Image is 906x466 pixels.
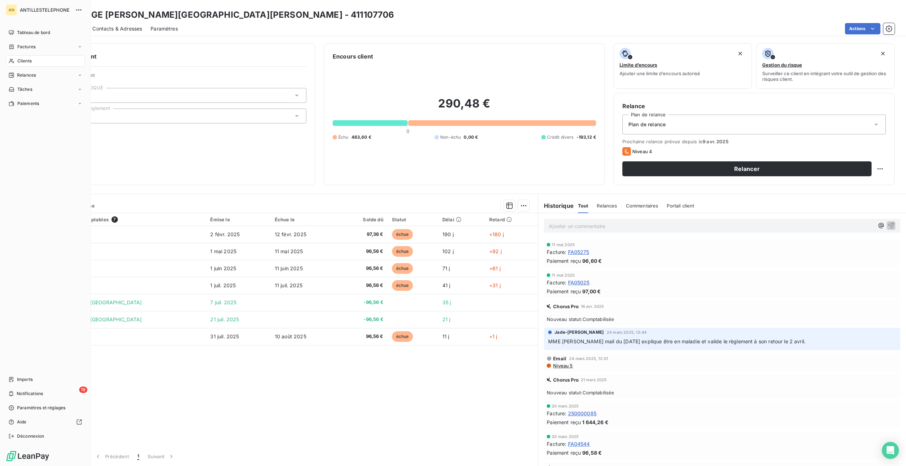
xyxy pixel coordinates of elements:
span: 31 juil. 2025 [210,333,239,339]
span: +180 j [489,231,504,237]
h6: Informations client [43,52,306,61]
a: Tâches [6,84,85,95]
span: 12 févr. 2025 [275,231,306,237]
span: Facture : [547,440,566,448]
a: Aide [6,416,85,428]
span: Relances [597,203,617,209]
span: 11 mai 2025 [552,243,575,247]
span: Clients [17,58,32,64]
span: 24 mars 2025, 13:44 [607,330,646,334]
span: Niveau 4 [632,149,652,154]
button: Gestion du risqueSurveiller ce client en intégrant votre outil de gestion des risques client. [756,43,895,89]
span: Tâches [17,86,32,93]
span: Notifications [17,390,43,397]
button: 1 [133,449,143,464]
button: Limite d’encoursAjouter une limite d’encours autorisé [613,43,752,89]
span: Niveau 5 [552,363,573,368]
span: 2 févr. 2025 [210,231,240,237]
h6: Encours client [333,52,373,61]
span: 0,00 € [464,134,478,140]
span: 1 juin 2025 [210,265,236,271]
span: 24 mars 2025, 12:01 [569,356,608,361]
span: Factures [17,44,36,50]
a: Paiements [6,98,85,109]
span: Contacts & Adresses [92,25,142,32]
span: 41 j [442,282,451,288]
span: VIR DRFIP [GEOGRAPHIC_DATA] [64,299,142,305]
img: Logo LeanPay [6,450,50,462]
span: 11 j [442,333,449,339]
a: Paramètres et réglages [6,402,85,414]
span: +31 j [489,282,501,288]
span: ANTILLESTELEPHONE [20,7,71,13]
span: 1 644,26 € [582,418,608,426]
span: FA05025 [568,279,590,286]
span: MME [PERSON_NAME] mail du [DATE] explique être en maladie et valide le règlement à son retour le ... [548,338,806,344]
span: 1 mai 2025 [210,248,236,254]
div: Pièces comptables [64,216,202,223]
span: 11 mai 2025 [552,273,575,277]
span: 97,36 € [343,231,383,238]
span: 96,56 € [343,265,383,272]
div: Statut [392,217,434,222]
a: Clients [6,55,85,67]
span: 1 juil. 2025 [210,282,236,288]
span: Paiements [17,100,39,107]
span: Non-échu [440,134,461,140]
span: 96,60 € [582,257,602,265]
span: Propriétés Client [57,72,306,82]
h2: 290,48 € [333,96,596,118]
a: Relances [6,70,85,81]
div: Open Intercom Messenger [882,442,899,459]
span: Tableau de bord [17,29,50,36]
span: +92 j [489,248,502,254]
span: 71 j [442,265,450,271]
h3: COLLEGE [PERSON_NAME][GEOGRAPHIC_DATA][PERSON_NAME] - 411107706 [62,9,394,21]
span: -96,56 € [343,299,383,306]
span: 483,60 € [351,134,371,140]
span: 0 [406,128,409,134]
span: 21 juil. 2025 [210,316,239,322]
span: Chorus Pro [553,304,579,309]
span: 19 [79,387,87,393]
button: Suivant [143,449,179,464]
span: Nouveau statut : Comptabilisée [547,390,897,395]
span: Facture : [547,279,566,286]
span: Chorus Pro [553,377,579,383]
span: Portail client [667,203,694,209]
div: Retard [489,217,534,222]
span: 20 mars 2025 [552,434,579,439]
span: 11 juin 2025 [275,265,303,271]
span: Crédit divers [547,134,574,140]
span: 16 avr. 2025 [581,304,604,309]
span: 35 j [442,299,451,305]
span: 190 j [442,231,454,237]
span: Relances [17,72,36,78]
span: Paiement reçu [547,418,581,426]
span: Paramètres [151,25,178,32]
span: 20 mars 2025 [552,404,579,408]
span: 1 [137,453,139,460]
span: 97,00 € [582,288,601,295]
span: +61 j [489,265,501,271]
div: Solde dû [343,217,383,222]
span: 21 j [442,316,451,322]
span: Paiement reçu [547,449,581,456]
span: Aide [17,419,27,425]
div: AN [6,4,17,16]
span: 11 juil. 2025 [275,282,302,288]
span: 11 mai 2025 [275,248,303,254]
span: Facture : [547,410,566,417]
span: échue [392,263,413,274]
button: Précédent [90,449,133,464]
span: Facture : [547,248,566,256]
span: Ajouter une limite d’encours autorisé [620,71,700,76]
button: Relancer [622,161,872,176]
a: Imports [6,374,85,385]
span: 21 mars 2025 [581,378,607,382]
span: Paramètres et réglages [17,405,65,411]
span: VIR DRFIP [GEOGRAPHIC_DATA] [64,316,142,322]
span: FA05275 [568,248,589,256]
h6: Relance [622,102,886,110]
span: -96,56 € [343,316,383,323]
